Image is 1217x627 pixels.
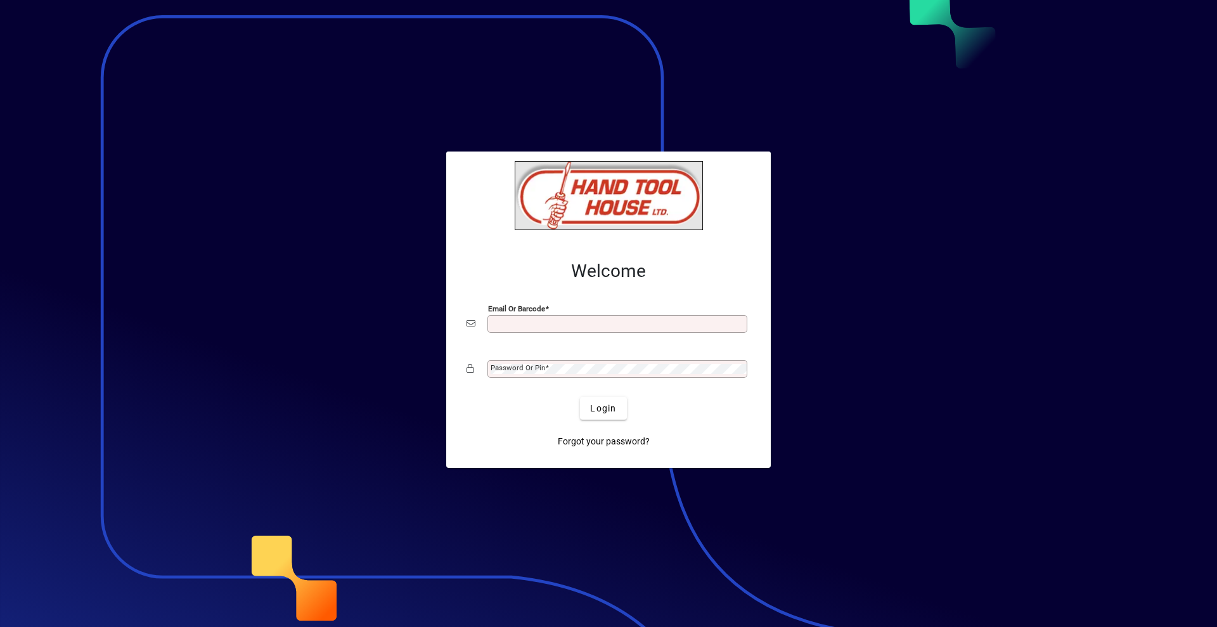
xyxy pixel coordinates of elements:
span: Login [590,402,616,415]
h2: Welcome [467,261,750,282]
a: Forgot your password? [553,430,655,453]
button: Login [580,397,626,420]
span: Forgot your password? [558,435,650,448]
mat-label: Email or Barcode [488,304,545,313]
mat-label: Password or Pin [491,363,545,372]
